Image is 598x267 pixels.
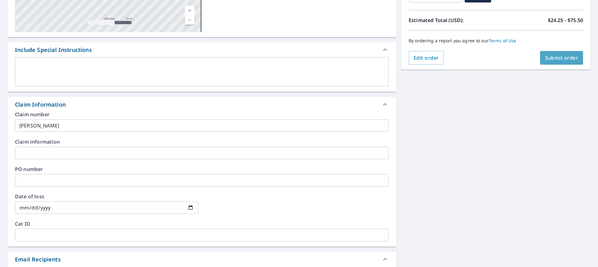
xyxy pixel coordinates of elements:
label: Date of loss [15,194,198,199]
div: Email Recipients [15,255,61,264]
div: Claim Information [15,100,66,109]
div: Email Recipients [7,252,396,267]
button: Submit order [540,51,583,65]
span: Edit order [414,54,439,61]
label: Cat ID [15,221,389,226]
a: Current Level 17, Zoom Out [185,15,194,25]
p: By ordering a report you agree to our [409,38,583,44]
div: Include Special Instructions [7,42,396,57]
span: Submit order [545,54,578,61]
div: Include Special Instructions [15,46,92,54]
label: Claim information [15,139,389,144]
p: Estimated Total (USD): [409,16,496,24]
div: Claim Information [7,97,396,112]
label: PO number [15,167,389,172]
a: Current Level 17, Zoom In [185,6,194,15]
label: Claim number [15,112,389,117]
a: Terms of Use [489,38,516,44]
p: $24.25 - $75.50 [548,16,583,24]
button: Edit order [409,51,444,65]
